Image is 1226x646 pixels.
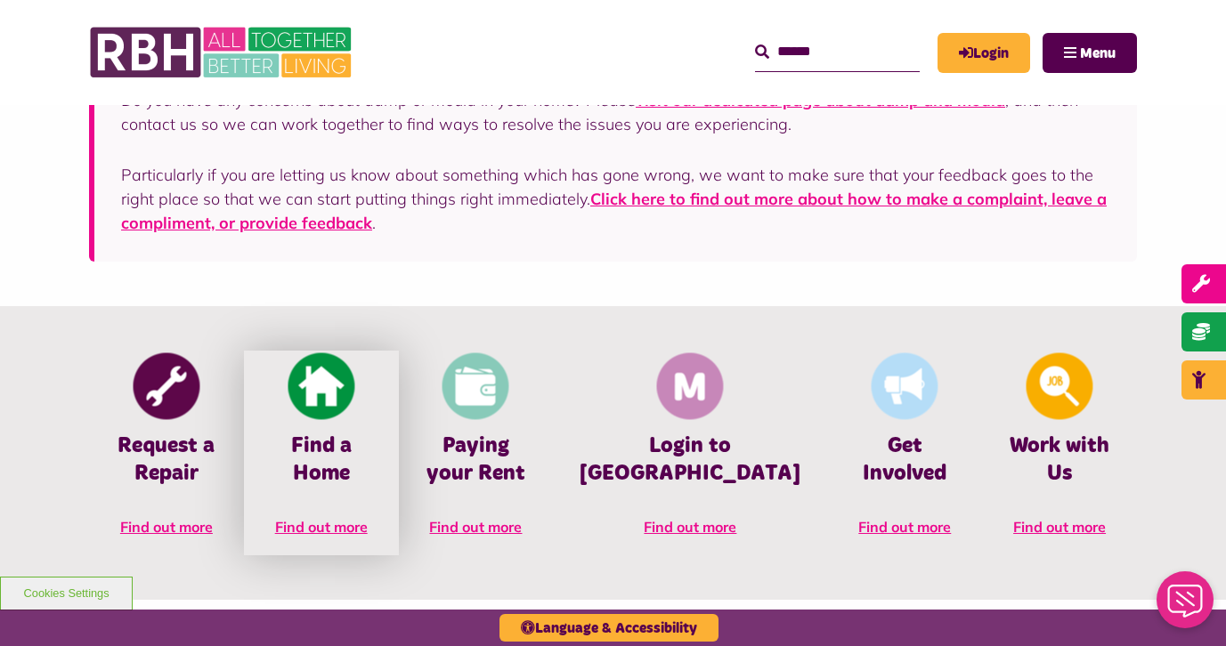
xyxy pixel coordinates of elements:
span: Find out more [429,518,522,536]
span: Find out more [644,518,736,536]
h4: Request a Repair [116,432,217,488]
img: Find A Home [288,352,354,419]
img: Looking For A Job [1027,352,1093,419]
button: Language & Accessibility [499,614,719,642]
a: Looking For A Job Work with Us Find out more [982,351,1137,555]
span: Menu [1080,46,1116,61]
span: Find out more [275,518,368,536]
iframe: Netcall Web Assistant for live chat [1146,566,1226,646]
img: Get Involved [872,352,938,419]
input: Search [755,33,920,71]
img: RBH [89,18,356,87]
h4: Find a Home [271,432,372,488]
a: visit our dedicated page about damp and mould [636,90,1005,110]
span: Find out more [1013,518,1106,536]
h4: Paying your Rent [426,432,527,488]
button: Navigation [1043,33,1137,73]
p: Do you have any concerns about damp or mould in your home? Please , and then contact us so we can... [121,88,1110,136]
a: Get Involved Get Involved Find out more [827,351,982,555]
span: Find out more [120,518,213,536]
a: Membership And Mutuality Login to [GEOGRAPHIC_DATA] Find out more [553,351,827,555]
h4: Get Involved [854,432,955,488]
h4: Login to [GEOGRAPHIC_DATA] [580,432,800,488]
h4: Work with Us [1009,432,1110,488]
a: Click here to find out more about how to make a complaint, leave a compliment, or provide feedback [121,189,1107,233]
img: Membership And Mutuality [657,352,724,419]
img: Report Repair [133,352,199,419]
img: Pay Rent [442,352,509,419]
p: Particularly if you are letting us know about something which has gone wrong, we want to make sur... [121,163,1110,235]
a: Find A Home Find a Home Find out more [244,351,399,555]
a: Report Repair Request a Repair Find out more [89,351,244,555]
span: Find out more [858,518,951,536]
a: Pay Rent Paying your Rent Find out more [399,351,554,555]
a: MyRBH [938,33,1030,73]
